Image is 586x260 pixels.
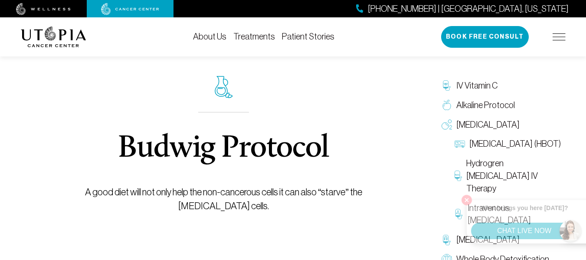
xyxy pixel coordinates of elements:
span: Hydrogren [MEDICAL_DATA] IV Therapy [466,157,561,194]
a: Intravenous [MEDICAL_DATA] [450,198,566,230]
a: [PHONE_NUMBER] | [GEOGRAPHIC_DATA], [US_STATE] [356,3,569,15]
img: Intravenous Ozone Therapy [455,209,464,219]
span: Alkaline Protocol [456,99,515,112]
img: Oxygen Therapy [442,119,452,130]
a: Alkaline Protocol [437,95,566,115]
img: cancer center [101,3,159,15]
span: IV Vitamin C [456,79,498,92]
span: [MEDICAL_DATA] [456,118,520,131]
span: [PHONE_NUMBER] | [GEOGRAPHIC_DATA], [US_STATE] [368,3,569,15]
span: Intravenous [MEDICAL_DATA] [468,202,561,227]
img: Hydrogren Peroxide IV Therapy [455,171,462,181]
a: [MEDICAL_DATA] [437,115,566,135]
img: logo [21,26,86,47]
p: A good diet will not only help the non-cancerous cells it can also “starve” the [MEDICAL_DATA] ce... [51,185,396,213]
a: IV Vitamin C [437,76,566,95]
img: Hyperbaric Oxygen Therapy (HBOT) [455,139,465,149]
img: icon [215,76,233,98]
a: Patient Stories [282,32,334,41]
a: [MEDICAL_DATA] [437,230,566,250]
img: icon-hamburger [553,33,566,40]
a: About Us [193,32,226,41]
img: Alkaline Protocol [442,100,452,110]
img: wellness [16,3,71,15]
button: Book Free Consult [441,26,529,48]
a: Hydrogren [MEDICAL_DATA] IV Therapy [450,154,566,198]
a: Treatments [233,32,275,41]
img: IV Vitamin C [442,80,452,91]
span: [MEDICAL_DATA] [456,234,520,246]
a: [MEDICAL_DATA] (HBOT) [450,134,566,154]
span: [MEDICAL_DATA] (HBOT) [469,138,561,150]
h1: Budwig Protocol [118,133,329,165]
img: Chelation Therapy [442,235,452,245]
